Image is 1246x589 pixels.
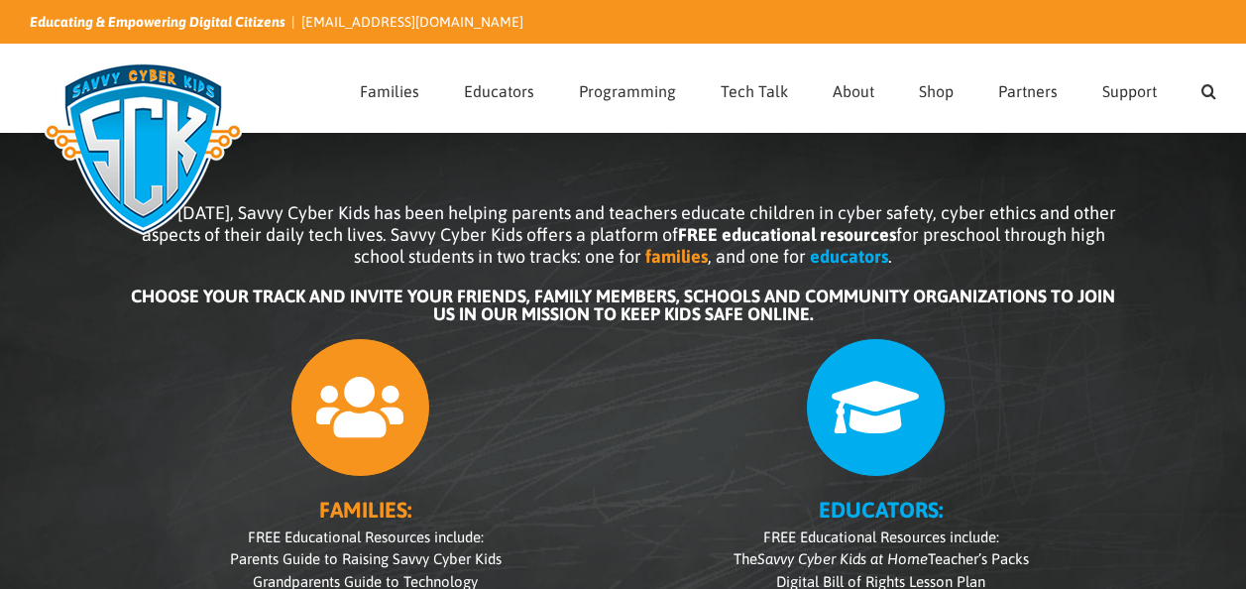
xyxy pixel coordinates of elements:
span: Parents Guide to Raising Savvy Cyber Kids [230,550,502,567]
span: Shop [919,83,954,99]
b: EDUCATORS: [819,497,943,523]
a: Educators [464,45,534,132]
span: . [888,246,892,267]
span: Since [DATE], Savvy Cyber Kids has been helping parents and teachers educate children in cyber sa... [131,202,1116,267]
a: Search [1201,45,1216,132]
span: , and one for [708,246,806,267]
a: Shop [919,45,954,132]
a: Support [1102,45,1157,132]
a: [EMAIL_ADDRESS][DOMAIN_NAME] [301,14,523,30]
a: Tech Talk [721,45,788,132]
b: FAMILIES: [319,497,411,523]
nav: Main Menu [360,45,1216,132]
b: FREE educational resources [678,224,896,245]
span: Tech Talk [721,83,788,99]
i: Savvy Cyber Kids at Home [757,550,928,567]
b: CHOOSE YOUR TRACK AND INVITE YOUR FRIENDS, FAMILY MEMBERS, SCHOOLS AND COMMUNITY ORGANIZATIONS TO... [131,286,1115,324]
span: FREE Educational Resources include: [248,529,484,545]
span: Educators [464,83,534,99]
a: Partners [998,45,1058,132]
a: Programming [579,45,676,132]
img: Savvy Cyber Kids Logo [30,50,257,248]
a: About [833,45,874,132]
span: Programming [579,83,676,99]
span: About [833,83,874,99]
span: Families [360,83,419,99]
span: Support [1102,83,1157,99]
span: Partners [998,83,1058,99]
b: educators [810,246,888,267]
span: FREE Educational Resources include: [763,529,999,545]
i: Educating & Empowering Digital Citizens [30,14,285,30]
span: The Teacher’s Packs [734,550,1029,567]
b: families [645,246,708,267]
a: Families [360,45,419,132]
